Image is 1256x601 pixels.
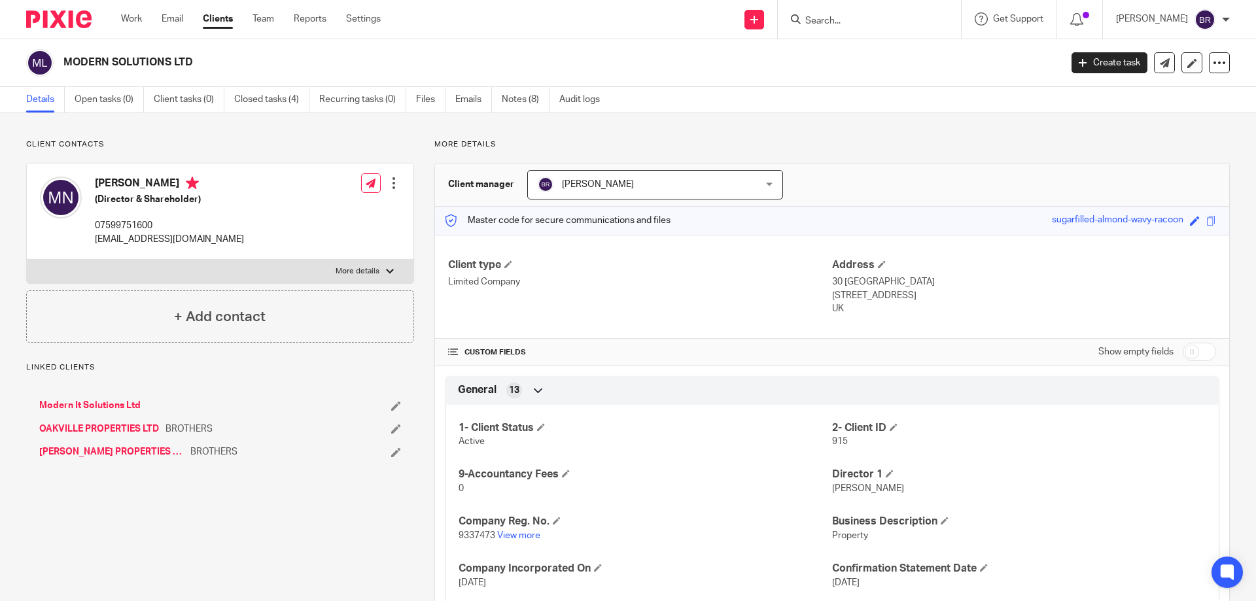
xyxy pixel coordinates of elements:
span: 13 [509,384,519,397]
a: Email [162,12,183,26]
h4: CUSTOM FIELDS [448,347,832,358]
p: Limited Company [448,275,832,288]
h4: Client type [448,258,832,272]
p: Client contacts [26,139,414,150]
a: Clients [203,12,233,26]
a: Create task [1072,52,1147,73]
span: Property [832,531,868,540]
span: Get Support [993,14,1043,24]
h3: Client manager [448,178,514,191]
a: Modern It Solutions Ltd [39,399,141,412]
h4: Address [832,258,1216,272]
h4: Director 1 [832,468,1206,481]
span: BROTHERS [190,445,237,458]
p: Master code for secure communications and files [445,214,671,227]
h4: + Add contact [174,307,266,327]
a: Closed tasks (4) [234,87,309,112]
span: [PERSON_NAME] [562,180,634,189]
span: Active [459,437,485,446]
img: svg%3E [1195,9,1215,30]
a: Settings [346,12,381,26]
h4: Company Incorporated On [459,562,832,575]
a: Audit logs [559,87,610,112]
div: sugarfilled-almond-wavy-racoon [1052,213,1183,228]
label: Show empty fields [1098,345,1174,358]
a: Team [253,12,274,26]
a: Emails [455,87,492,112]
span: BROTHERS [166,422,213,436]
p: More details [434,139,1230,150]
a: Notes (8) [502,87,549,112]
img: svg%3E [40,177,82,218]
h4: Company Reg. No. [459,515,832,528]
a: Details [26,87,65,112]
a: OAKVILLE PROPERTIES LTD [39,422,159,436]
input: Search [804,16,922,27]
h4: Business Description [832,515,1206,528]
h2: MODERN SOLUTIONS LTD [63,56,854,69]
i: Primary [186,177,199,190]
img: Pixie [26,10,92,28]
p: More details [336,266,379,277]
span: General [458,383,497,397]
h5: (Director & Shareholder) [95,193,244,206]
p: Linked clients [26,362,414,373]
img: svg%3E [26,49,54,77]
a: Files [416,87,445,112]
h4: [PERSON_NAME] [95,177,244,193]
h4: Confirmation Statement Date [832,562,1206,575]
p: UK [832,302,1216,315]
a: Recurring tasks (0) [319,87,406,112]
span: 0 [459,484,464,493]
a: [PERSON_NAME] PROPERTIES LTD [39,445,184,458]
h4: 9-Accountancy Fees [459,468,832,481]
p: 07599751600 [95,219,244,232]
a: Reports [294,12,326,26]
a: Client tasks (0) [154,87,224,112]
p: [STREET_ADDRESS] [832,289,1216,302]
a: Work [121,12,142,26]
p: [PERSON_NAME] [1116,12,1188,26]
span: [DATE] [459,578,486,587]
img: svg%3E [538,177,553,192]
span: [DATE] [832,578,860,587]
h4: 1- Client Status [459,421,832,435]
a: View more [497,531,540,540]
span: [PERSON_NAME] [832,484,904,493]
p: 30 [GEOGRAPHIC_DATA] [832,275,1216,288]
span: 915 [832,437,848,446]
h4: 2- Client ID [832,421,1206,435]
span: 9337473 [459,531,495,540]
a: Open tasks (0) [75,87,144,112]
p: [EMAIL_ADDRESS][DOMAIN_NAME] [95,233,244,246]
